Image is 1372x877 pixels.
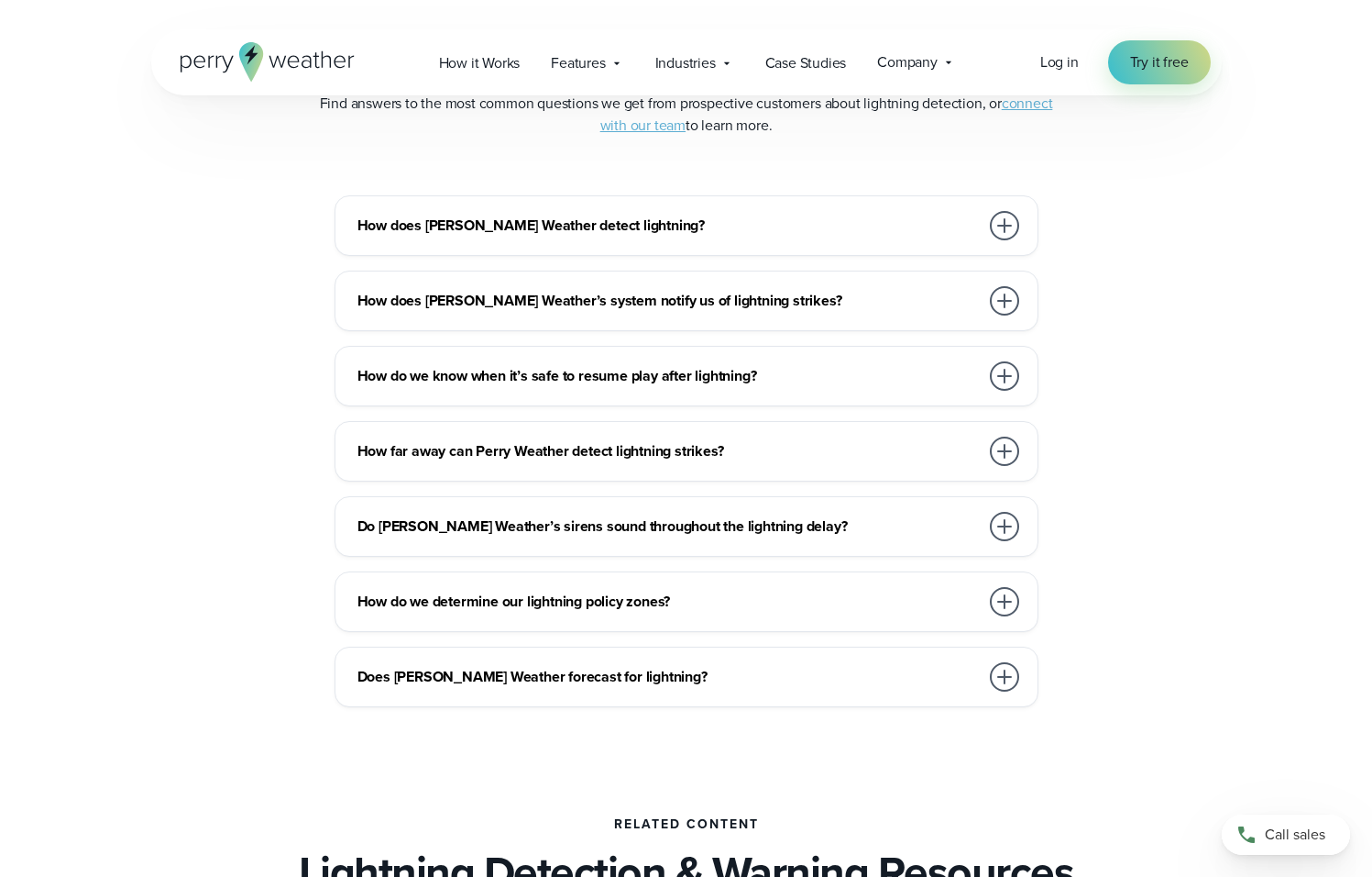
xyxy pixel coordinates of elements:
[551,52,605,74] span: Features
[423,44,536,82] a: How it Works
[357,516,979,538] h3: Do [PERSON_NAME] Weather’s sirens sound throughout the lightning delay?
[600,93,1053,136] a: connect with our team
[357,440,979,462] h3: How far away can Perry Weather detect lightning strikes?
[320,93,1053,137] p: Find answers to the most common questions we get from prospective customers about lightning detec...
[655,52,716,74] span: Industries
[1130,51,1189,73] span: Try it free
[422,27,951,78] h2: Frequently Asked Questions
[439,52,521,74] span: How it Works
[765,52,847,74] span: Case Studies
[357,215,979,237] h3: How does [PERSON_NAME] Weather detect lightning?
[357,365,979,387] h3: How do we know when it’s safe to resume play after lightning?
[1222,815,1350,855] a: Call sales
[614,817,759,832] h2: Related Content
[1040,51,1079,73] a: Log in
[1265,824,1325,846] span: Call sales
[357,290,979,312] h3: How does [PERSON_NAME] Weather’s system notify us of lightning strikes?
[750,44,862,82] a: Case Studies
[357,591,979,613] h3: How do we determine our lightning policy zones?
[1040,51,1079,72] span: Log in
[357,666,979,688] h3: Does [PERSON_NAME] Weather forecast for lightning?
[1108,40,1211,84] a: Try it free
[877,51,938,73] span: Company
